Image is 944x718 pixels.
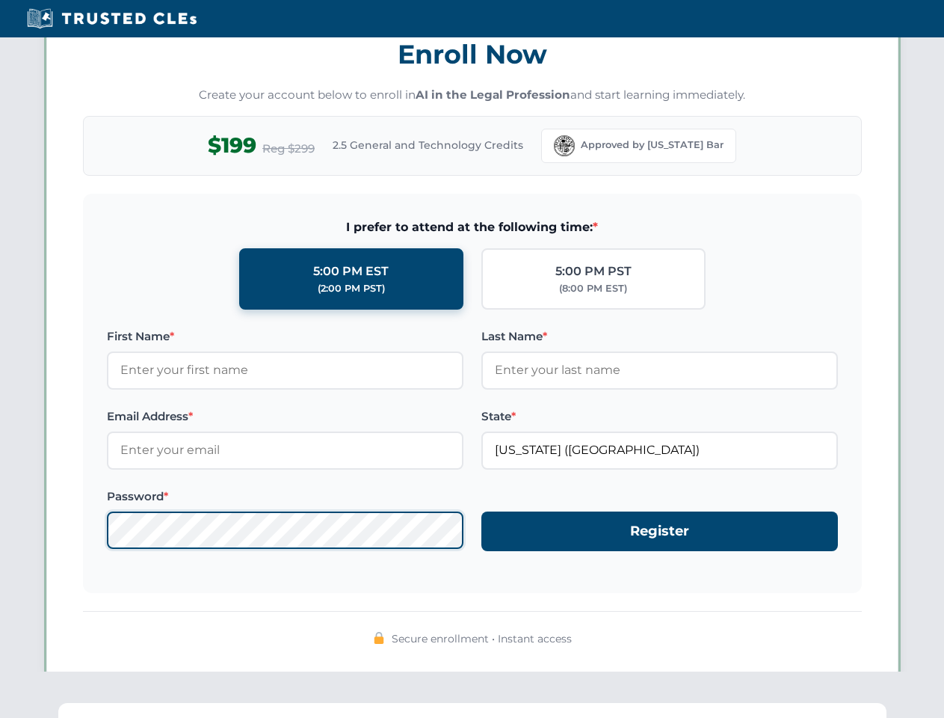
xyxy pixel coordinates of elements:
[208,129,256,162] span: $199
[333,137,523,153] span: 2.5 General and Technology Credits
[481,408,838,426] label: State
[83,31,862,78] h3: Enroll Now
[107,218,838,237] span: I prefer to attend at the following time:
[318,281,385,296] div: (2:00 PM PST)
[481,512,838,551] button: Register
[554,135,575,156] img: Florida Bar
[107,488,463,506] label: Password
[107,328,463,346] label: First Name
[107,352,463,389] input: Enter your first name
[555,262,632,281] div: 5:00 PM PST
[107,408,463,426] label: Email Address
[262,140,315,158] span: Reg $299
[107,432,463,469] input: Enter your email
[481,432,838,469] input: Florida (FL)
[83,87,862,104] p: Create your account below to enroll in and start learning immediately.
[481,328,838,346] label: Last Name
[313,262,389,281] div: 5:00 PM EST
[392,630,572,647] span: Secure enrollment • Instant access
[481,352,838,389] input: Enter your last name
[416,88,570,102] strong: AI in the Legal Profession
[22,7,201,30] img: Trusted CLEs
[373,632,385,644] img: 🔒
[581,138,724,153] span: Approved by [US_STATE] Bar
[559,281,627,296] div: (8:00 PM EST)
